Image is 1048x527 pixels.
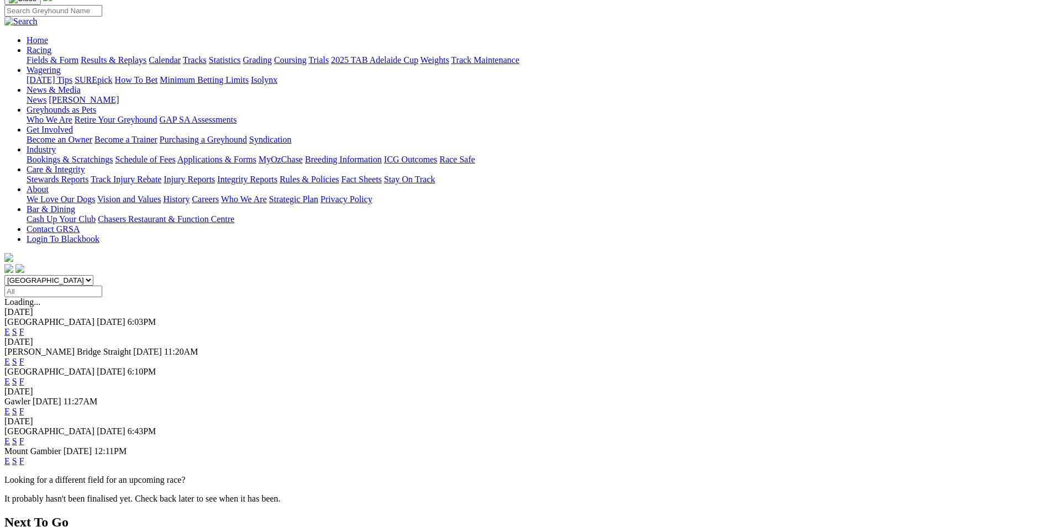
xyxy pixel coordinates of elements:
a: Race Safe [439,155,475,164]
a: Become a Trainer [94,135,157,144]
a: Trials [308,55,329,65]
div: Wagering [27,75,1044,85]
span: Gawler [4,397,30,406]
div: Greyhounds as Pets [27,115,1044,125]
a: Purchasing a Greyhound [160,135,247,144]
a: Privacy Policy [320,194,372,204]
a: Integrity Reports [217,175,277,184]
a: S [12,407,17,416]
a: F [19,327,24,336]
a: Track Maintenance [451,55,519,65]
a: Fact Sheets [341,175,382,184]
a: Industry [27,145,56,154]
a: SUREpick [75,75,112,85]
a: Applications & Forms [177,155,256,164]
a: Weights [420,55,449,65]
a: Minimum Betting Limits [160,75,249,85]
a: About [27,185,49,194]
span: Mount Gambier [4,446,61,456]
a: Who We Are [221,194,267,204]
a: S [12,456,17,466]
a: F [19,377,24,386]
a: Greyhounds as Pets [27,105,96,114]
a: Login To Blackbook [27,234,99,244]
a: Stewards Reports [27,175,88,184]
a: F [19,357,24,366]
span: [GEOGRAPHIC_DATA] [4,426,94,436]
a: Careers [192,194,219,204]
a: Strategic Plan [269,194,318,204]
span: 6:10PM [128,367,156,376]
p: Looking for a different field for an upcoming race? [4,475,1044,485]
a: [PERSON_NAME] [49,95,119,104]
a: Syndication [249,135,291,144]
a: Care & Integrity [27,165,85,174]
a: [DATE] Tips [27,75,72,85]
a: Results & Replays [81,55,146,65]
a: E [4,377,10,386]
span: [DATE] [64,446,92,456]
a: S [12,377,17,386]
a: Bookings & Scratchings [27,155,113,164]
div: Bar & Dining [27,214,1044,224]
a: Retire Your Greyhound [75,115,157,124]
span: 11:27AM [64,397,98,406]
a: Stay On Track [384,175,435,184]
a: E [4,407,10,416]
a: S [12,357,17,366]
a: Schedule of Fees [115,155,175,164]
a: Statistics [209,55,241,65]
div: [DATE] [4,387,1044,397]
a: Calendar [149,55,181,65]
a: Vision and Values [97,194,161,204]
div: Get Involved [27,135,1044,145]
span: [DATE] [33,397,61,406]
a: Wagering [27,65,61,75]
partial: It probably hasn't been finalised yet. Check back later to see when it has been. [4,494,281,503]
a: F [19,436,24,446]
a: Contact GRSA [27,224,80,234]
a: Cash Up Your Club [27,214,96,224]
a: Fields & Form [27,55,78,65]
input: Select date [4,286,102,297]
span: [DATE] [133,347,162,356]
a: ICG Outcomes [384,155,437,164]
img: logo-grsa-white.png [4,253,13,262]
span: [GEOGRAPHIC_DATA] [4,317,94,326]
a: F [19,407,24,416]
span: 11:20AM [164,347,198,356]
a: Get Involved [27,125,73,134]
div: About [27,194,1044,204]
a: E [4,456,10,466]
a: E [4,436,10,446]
a: Breeding Information [305,155,382,164]
a: Bar & Dining [27,204,75,214]
a: Tracks [183,55,207,65]
span: [PERSON_NAME] Bridge Straight [4,347,131,356]
div: [DATE] [4,417,1044,426]
img: facebook.svg [4,264,13,273]
span: [GEOGRAPHIC_DATA] [4,367,94,376]
a: Isolynx [251,75,277,85]
a: We Love Our Dogs [27,194,95,204]
a: History [163,194,189,204]
img: Search [4,17,38,27]
div: Care & Integrity [27,175,1044,185]
a: GAP SA Assessments [160,115,237,124]
a: Track Injury Rebate [91,175,161,184]
span: [DATE] [97,426,125,436]
a: 2025 TAB Adelaide Cup [331,55,418,65]
a: Grading [243,55,272,65]
span: 12:11PM [94,446,127,456]
div: Racing [27,55,1044,65]
span: [DATE] [97,367,125,376]
a: Racing [27,45,51,55]
span: 6:43PM [128,426,156,436]
a: Home [27,35,48,45]
span: Loading... [4,297,40,307]
a: Rules & Policies [280,175,339,184]
a: F [19,456,24,466]
a: Injury Reports [164,175,215,184]
div: Industry [27,155,1044,165]
a: How To Bet [115,75,158,85]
